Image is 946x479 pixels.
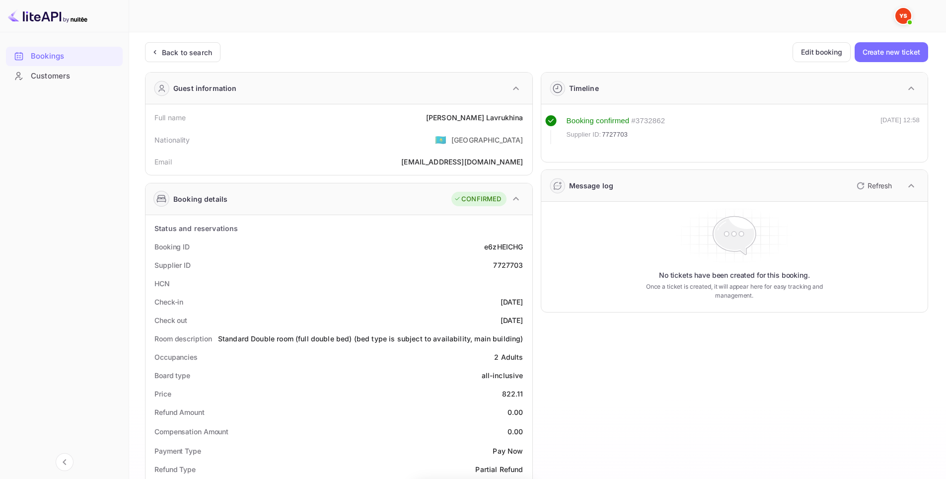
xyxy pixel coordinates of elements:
div: Board type [154,370,190,381]
div: Check-in [154,297,183,307]
div: Room description [154,333,212,344]
div: 2 Adults [494,352,523,362]
div: Booking details [173,194,227,204]
div: Pay Now [493,446,523,456]
p: No tickets have been created for this booking. [659,270,810,280]
div: Full name [154,112,186,123]
span: Supplier ID: [567,130,601,140]
div: Email [154,157,172,167]
button: Edit booking [793,42,851,62]
div: # 3732862 [631,115,665,127]
img: LiteAPI logo [8,8,87,24]
div: Customers [31,71,118,82]
div: 0.00 [508,426,523,437]
div: Check out [154,315,187,325]
div: Timeline [569,83,599,93]
div: e6zHEICHG [484,241,523,252]
div: Back to search [162,47,212,58]
div: Occupancies [154,352,198,362]
button: Refresh [851,178,896,194]
div: Status and reservations [154,223,238,234]
div: [EMAIL_ADDRESS][DOMAIN_NAME] [401,157,523,167]
img: Yandex Support [895,8,911,24]
div: [DATE] [501,315,523,325]
div: HCN [154,278,170,289]
div: Guest information [173,83,237,93]
button: Create new ticket [855,42,928,62]
div: all-inclusive [482,370,523,381]
a: Customers [6,67,123,85]
div: Booking confirmed [567,115,630,127]
div: [GEOGRAPHIC_DATA] [451,135,523,145]
span: 7727703 [602,130,628,140]
div: [DATE] [501,297,523,307]
div: Message log [569,180,614,191]
div: Customers [6,67,123,86]
div: Standard Double room (full double bed) (bed type is subject to availability, main building) [218,333,523,344]
button: Collapse navigation [56,453,73,471]
div: [PERSON_NAME] Lavrukhina [426,112,523,123]
a: Bookings [6,47,123,65]
p: Refresh [868,180,892,191]
div: 822.11 [502,389,523,399]
div: Refund Type [154,464,196,475]
div: Bookings [31,51,118,62]
div: Payment Type [154,446,201,456]
div: Partial Refund [475,464,523,475]
div: Booking ID [154,241,190,252]
div: 7727703 [493,260,523,270]
div: 0.00 [508,407,523,417]
div: Price [154,389,171,399]
div: [DATE] 12:58 [880,115,920,144]
div: Compensation Amount [154,426,228,437]
div: Supplier ID [154,260,191,270]
div: CONFIRMED [454,194,501,204]
div: Nationality [154,135,190,145]
span: United States [435,131,446,149]
div: Refund Amount [154,407,205,417]
div: Bookings [6,47,123,66]
p: Once a ticket is created, it will appear here for easy tracking and management. [630,282,838,300]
